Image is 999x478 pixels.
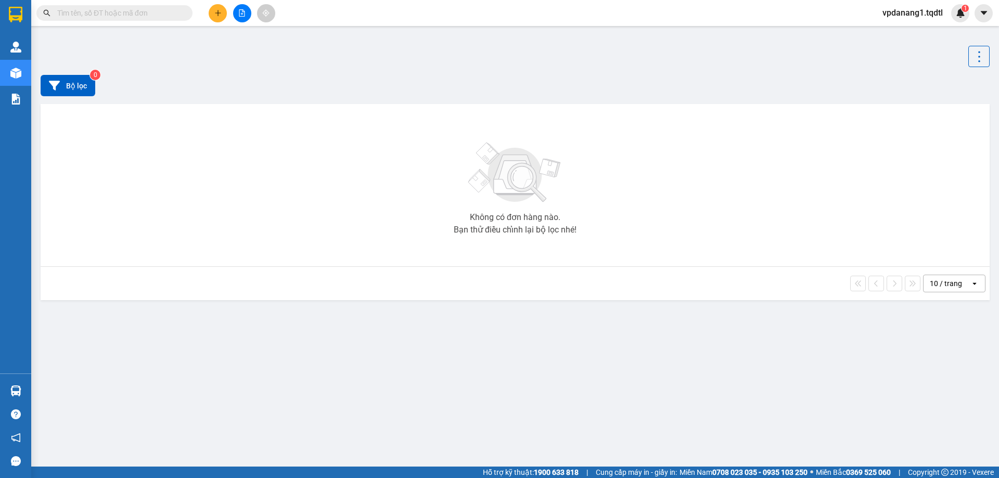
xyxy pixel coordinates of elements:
[846,468,891,476] strong: 0369 525 060
[874,6,951,19] span: vpdanang1.tqdtl
[596,467,677,478] span: Cung cấp máy in - giấy in:
[586,467,588,478] span: |
[209,4,227,22] button: plus
[483,467,579,478] span: Hỗ trợ kỹ thuật:
[956,8,965,18] img: icon-new-feature
[11,433,21,443] span: notification
[463,136,567,209] img: svg+xml;base64,PHN2ZyBjbGFzcz0ibGlzdC1wbHVnX19zdmciIHhtbG5zPSJodHRwOi8vd3d3LnczLm9yZy8yMDAwL3N2Zy...
[262,9,270,17] span: aim
[963,5,967,12] span: 1
[214,9,222,17] span: plus
[970,279,979,288] svg: open
[680,467,808,478] span: Miền Nam
[979,8,989,18] span: caret-down
[962,5,969,12] sup: 1
[11,409,21,419] span: question-circle
[816,467,891,478] span: Miền Bắc
[10,42,21,53] img: warehouse-icon
[11,456,21,466] span: message
[470,213,560,222] div: Không có đơn hàng nào.
[712,468,808,476] strong: 0708 023 035 - 0935 103 250
[810,470,813,474] span: ⚪️
[233,4,251,22] button: file-add
[43,9,50,17] span: search
[41,75,95,96] button: Bộ lọc
[57,7,180,19] input: Tìm tên, số ĐT hoặc mã đơn
[454,226,577,234] div: Bạn thử điều chỉnh lại bộ lọc nhé!
[899,467,900,478] span: |
[975,4,993,22] button: caret-down
[9,7,22,22] img: logo-vxr
[941,469,949,476] span: copyright
[10,68,21,79] img: warehouse-icon
[10,94,21,105] img: solution-icon
[10,385,21,396] img: warehouse-icon
[90,70,100,80] sup: 0
[257,4,275,22] button: aim
[930,278,962,289] div: 10 / trang
[534,468,579,476] strong: 1900 633 818
[238,9,246,17] span: file-add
